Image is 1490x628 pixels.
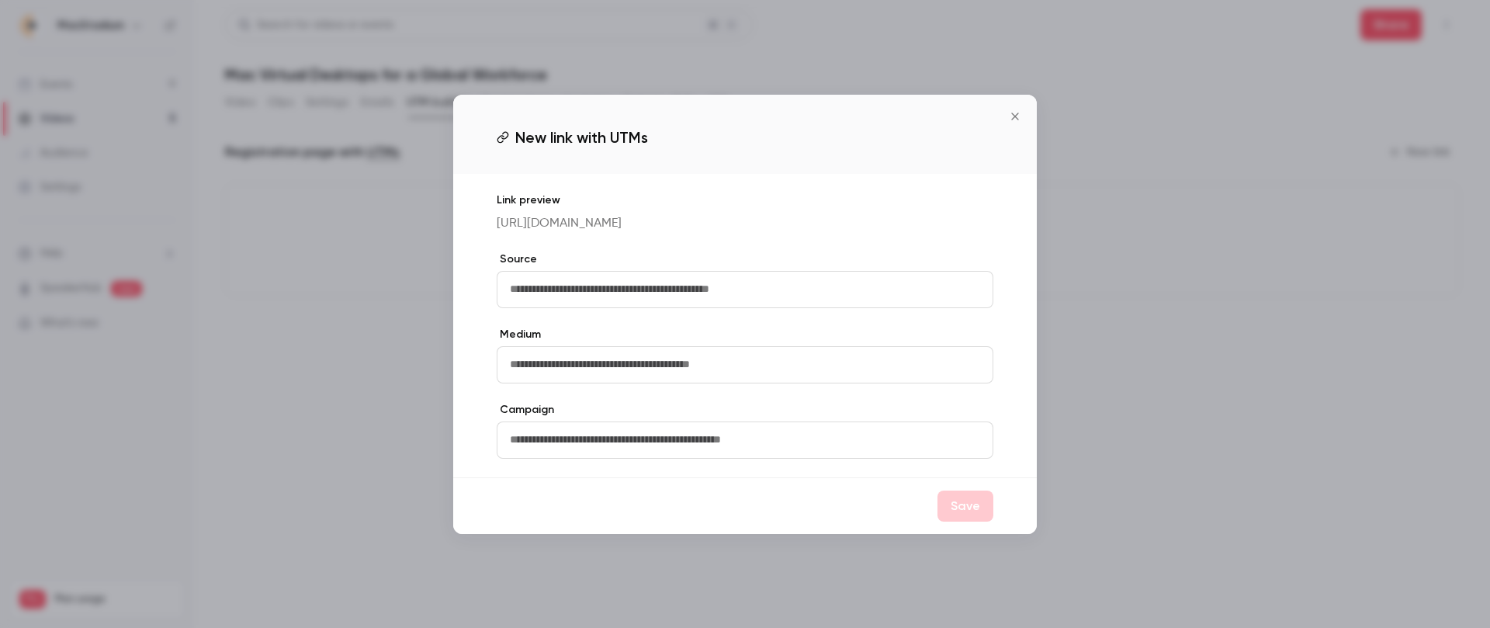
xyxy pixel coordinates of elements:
[497,193,993,208] p: Link preview
[497,402,993,418] label: Campaign
[1000,101,1031,132] button: Close
[497,252,993,267] label: Source
[497,214,993,233] p: [URL][DOMAIN_NAME]
[515,126,648,149] span: New link with UTMs
[497,327,993,342] label: Medium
